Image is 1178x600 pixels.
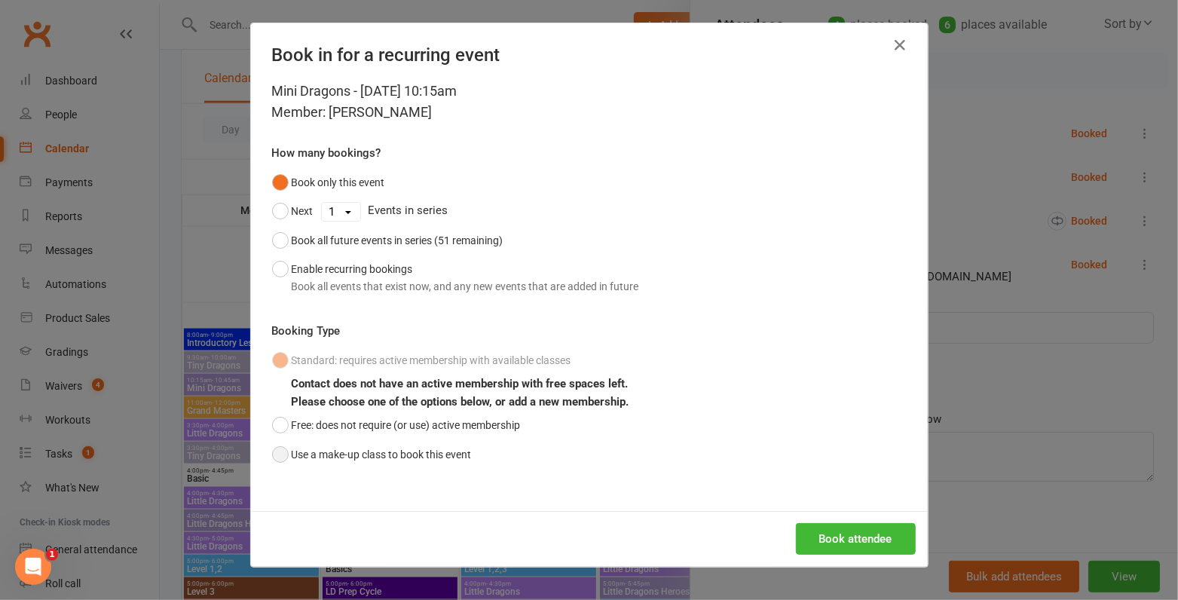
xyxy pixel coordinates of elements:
button: Enable recurring bookingsBook all events that exist now, and any new events that are added in future [272,255,639,301]
span: 1 [46,549,58,561]
button: Book attendee [796,523,916,555]
button: Use a make-up class to book this event [272,440,472,469]
button: Book all future events in series (51 remaining) [272,226,503,255]
div: Events in series [272,197,907,225]
iframe: Intercom live chat [15,549,51,585]
b: Please choose one of the options below, or add a new membership. [292,395,629,409]
label: Booking Type [272,322,341,340]
div: Book all events that exist now, and any new events that are added in future [292,278,639,295]
div: Mini Dragons - [DATE] 10:15am Member: [PERSON_NAME] [272,81,907,123]
b: Contact does not have an active membership with free spaces left. [292,377,629,390]
button: Book only this event [272,168,385,197]
label: How many bookings? [272,144,381,162]
button: Free: does not require (or use) active membership [272,411,521,439]
button: Close [889,33,913,57]
div: Book all future events in series (51 remaining) [292,232,503,249]
h4: Book in for a recurring event [272,44,907,66]
button: Next [272,197,314,225]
